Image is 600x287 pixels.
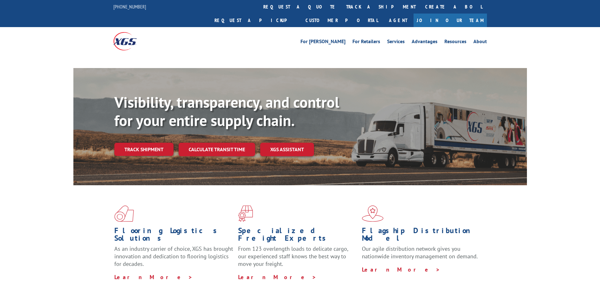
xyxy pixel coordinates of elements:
[238,273,317,281] a: Learn More >
[114,273,193,281] a: Learn More >
[113,3,146,10] a: [PHONE_NUMBER]
[114,227,233,245] h1: Flooring Logistics Solutions
[362,245,478,260] span: Our agile distribution network gives you nationwide inventory management on demand.
[114,143,174,156] a: Track shipment
[387,39,405,46] a: Services
[114,245,233,267] span: As an industry carrier of choice, XGS has brought innovation and dedication to flooring logistics...
[362,227,481,245] h1: Flagship Distribution Model
[210,14,301,27] a: Request a pickup
[362,266,440,273] a: Learn More >
[473,39,487,46] a: About
[300,39,346,46] a: For [PERSON_NAME]
[362,205,384,222] img: xgs-icon-flagship-distribution-model-red
[260,143,314,156] a: XGS ASSISTANT
[179,143,255,156] a: Calculate transit time
[114,92,339,130] b: Visibility, transparency, and control for your entire supply chain.
[383,14,414,27] a: Agent
[238,227,357,245] h1: Specialized Freight Experts
[238,205,253,222] img: xgs-icon-focused-on-flooring-red
[412,39,437,46] a: Advantages
[114,205,134,222] img: xgs-icon-total-supply-chain-intelligence-red
[414,14,487,27] a: Join Our Team
[352,39,380,46] a: For Retailers
[238,245,357,273] p: From 123 overlength loads to delicate cargo, our experienced staff knows the best way to move you...
[444,39,466,46] a: Resources
[301,14,383,27] a: Customer Portal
